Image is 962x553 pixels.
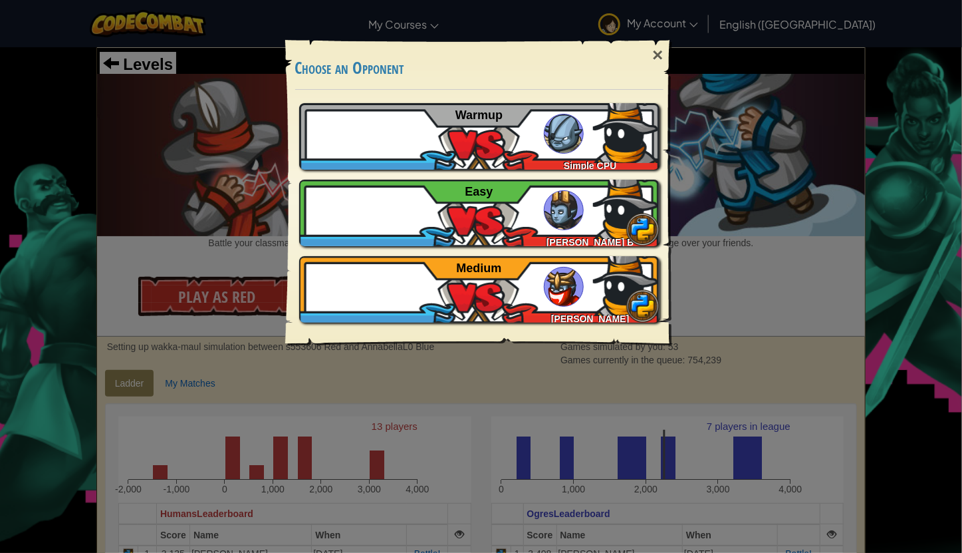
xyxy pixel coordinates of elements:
[593,250,660,316] img: wA8OwgAAAAZJREFUAwDUVRi0OzRGNwAAAABJRU5ErkJggg==
[544,267,584,307] img: ogres_ladder_medium.png
[642,36,673,75] div: ×
[299,256,660,323] a: [PERSON_NAME]
[593,173,660,240] img: wA8OwgAAAAZJREFUAwDUVRi0OzRGNwAAAABJRU5ErkJggg==
[455,108,503,122] span: Warmup
[457,262,502,275] span: Medium
[564,160,616,171] span: Simple CPU
[465,185,493,198] span: Easy
[546,237,634,248] span: [PERSON_NAME] B
[295,59,663,77] h3: Choose an Opponent
[299,103,660,170] a: Simple CPU
[593,96,660,163] img: wA8OwgAAAAZJREFUAwDUVRi0OzRGNwAAAABJRU5ErkJggg==
[551,313,629,324] span: [PERSON_NAME]
[544,190,584,230] img: ogres_ladder_easy.png
[544,114,584,154] img: ogres_ladder_tutorial.png
[299,180,660,246] a: [PERSON_NAME] B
